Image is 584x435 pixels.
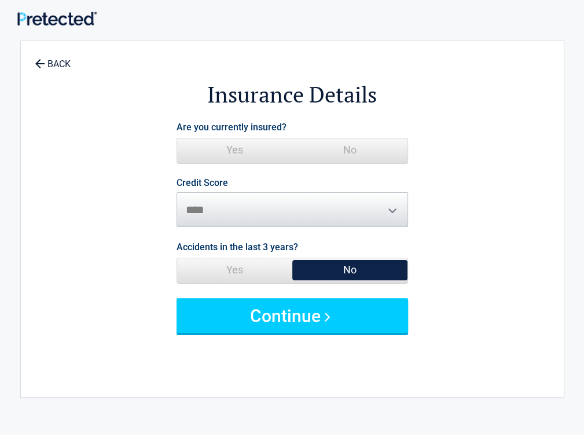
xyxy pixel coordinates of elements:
[177,119,287,135] label: Are you currently insured?
[177,258,292,282] span: Yes
[32,49,73,69] a: BACK
[85,80,500,109] h2: Insurance Details
[177,178,228,188] label: Credit Score
[177,138,292,162] span: Yes
[292,138,407,162] span: No
[177,298,408,333] button: Continue
[292,258,407,282] span: No
[177,239,298,255] label: Accidents in the last 3 years?
[17,12,97,26] img: Main Logo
